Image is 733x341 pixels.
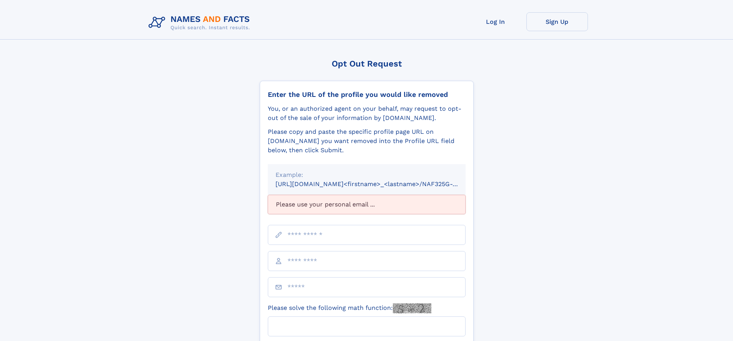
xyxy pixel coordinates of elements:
a: Log In [465,12,526,31]
img: Logo Names and Facts [145,12,256,33]
div: Example: [276,170,458,180]
div: Opt Out Request [260,59,474,68]
div: Please copy and paste the specific profile page URL on [DOMAIN_NAME] you want removed into the Pr... [268,127,466,155]
a: Sign Up [526,12,588,31]
div: Please use your personal email ... [268,195,466,214]
div: Enter the URL of the profile you would like removed [268,90,466,99]
label: Please solve the following math function: [268,303,431,313]
div: You, or an authorized agent on your behalf, may request to opt-out of the sale of your informatio... [268,104,466,123]
small: [URL][DOMAIN_NAME]<firstname>_<lastname>/NAF325G-xxxxxxxx [276,180,480,188]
